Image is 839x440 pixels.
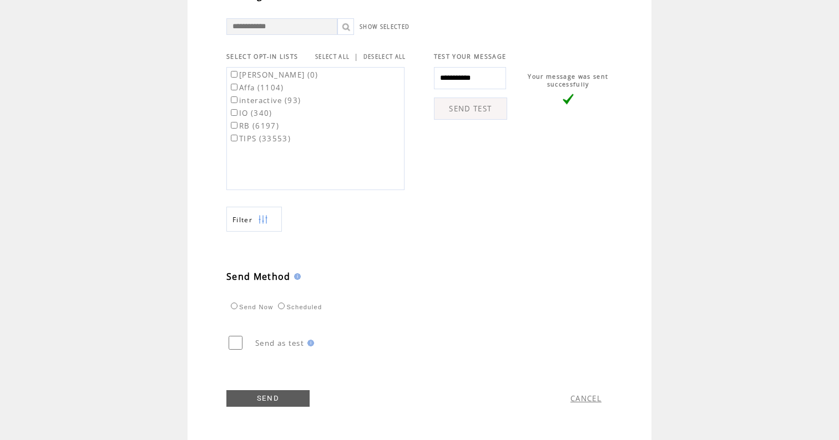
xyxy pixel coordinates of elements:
[229,108,272,118] label: IO (340)
[229,70,319,80] label: [PERSON_NAME] (0)
[570,393,602,403] a: CANCEL
[229,121,279,131] label: RB (6197)
[231,109,237,116] input: IO (340)
[275,304,322,310] label: Scheduled
[229,95,301,105] label: interactive (93)
[363,53,406,60] a: DESELECT ALL
[304,340,314,346] img: help.gif
[226,53,298,60] span: SELECT OPT-IN LISTS
[231,135,237,141] input: TIPS (33553)
[291,273,301,280] img: help.gif
[226,270,291,283] span: Send Method
[528,73,608,88] span: Your message was sent successfully
[233,215,252,224] span: Show filters
[231,71,237,78] input: [PERSON_NAME] (0)
[226,207,282,232] a: Filter
[278,303,285,309] input: Scheduled
[231,96,237,103] input: interactive (93)
[563,94,574,105] img: vLarge.png
[228,304,273,310] label: Send Now
[255,338,304,348] span: Send as test
[229,134,291,144] label: TIPS (33553)
[229,83,284,93] label: Affa (1104)
[226,390,310,407] a: SEND
[434,53,507,60] span: TEST YOUR MESSAGE
[360,23,410,30] a: SHOW SELECTED
[231,84,237,90] input: Affa (1104)
[434,98,507,120] a: SEND TEST
[231,122,237,129] input: RB (6197)
[354,52,358,62] span: |
[231,303,237,309] input: Send Now
[315,53,350,60] a: SELECT ALL
[258,207,268,232] img: filters.png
